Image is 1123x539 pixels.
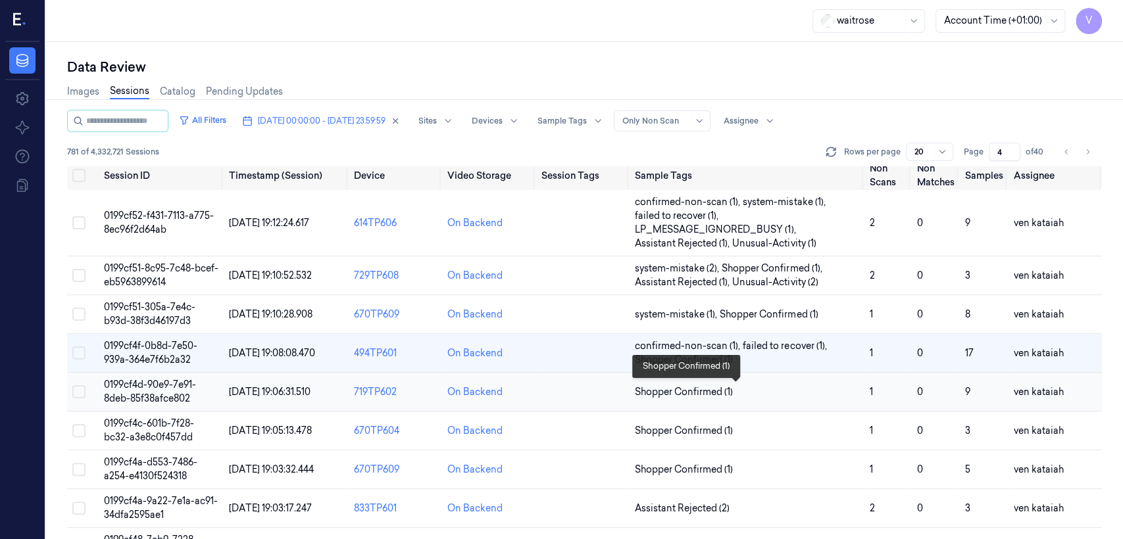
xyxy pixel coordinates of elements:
div: 494TP601 [354,346,437,360]
span: 1 [870,308,873,320]
div: On Backend [447,346,503,360]
button: Go to next page [1078,143,1097,161]
span: failed to recover (1) , [743,339,829,353]
span: 1 [870,347,873,359]
span: ven kataiah [1013,463,1063,475]
span: LP_MESSAGE_IGNORED_BUSY (1) , [635,223,798,237]
span: 1 [870,425,873,436]
span: Assistant Rejected (1) , [635,237,732,250]
span: 8 [964,308,970,320]
button: All Filters [174,110,232,131]
button: V [1076,8,1102,34]
span: [DATE] 19:05:13.478 [229,425,312,436]
span: Unusual-Activity (1) [732,237,816,250]
span: Shopper Confirmed (1) [635,463,733,477]
span: Shopper Confirmed (1) [635,385,733,399]
span: 0 [916,425,922,436]
span: 0199cf4a-9a22-7e1a-ac91-34dfa2595ae1 [104,495,218,521]
span: of 40 [1026,146,1047,158]
div: On Backend [447,424,503,438]
span: 0 [916,463,922,475]
th: Session ID [99,161,224,190]
div: On Backend [447,216,503,230]
span: confirmed-non-scan (1) , [635,195,743,209]
span: ven kataiah [1013,425,1063,436]
span: system-mistake (2) , [635,262,722,275]
nav: pagination [1057,143,1097,161]
span: 0199cf51-8c95-7c48-bcef-eb5963899614 [104,262,218,288]
span: Shopper Confirmed (1) , [722,262,824,275]
button: Select row [72,463,86,476]
span: confirmed-non-scan (1) , [635,339,743,353]
span: Assistant Rejected (1) , [635,275,732,289]
span: 2 [870,217,875,229]
a: Pending Updates [206,85,283,99]
span: ven kataiah [1013,386,1063,398]
span: ven kataiah [1013,217,1063,229]
span: 9 [964,217,970,229]
span: 2 [870,269,875,281]
button: Select row [72,308,86,321]
span: 0199cf4f-0b8d-7e50-939a-364e7f6b2a32 [104,340,197,365]
span: [DATE] 00:00:00 - [DATE] 23:59:59 [258,115,386,127]
span: [DATE] 19:03:17.247 [229,502,312,514]
span: 5 [964,463,970,475]
span: system-mistake (1) , [635,308,720,321]
span: 0 [916,269,922,281]
span: ven kataiah [1013,269,1063,281]
span: 3 [964,502,970,514]
span: Unusual-Activity (2) [732,275,818,289]
div: 670TP604 [354,424,437,438]
span: ven kataiah [1013,502,1063,514]
button: Go to previous page [1057,143,1076,161]
span: [DATE] 19:06:31.510 [229,386,311,398]
span: 3 [964,269,970,281]
span: Assistant Rejected (2) [635,502,730,515]
span: ven kataiah [1013,308,1063,320]
th: Non Matches [911,161,959,190]
span: Shopper Confirmed (1) [720,308,818,321]
a: Sessions [110,84,149,99]
span: 0 [916,386,922,398]
div: On Backend [447,463,503,477]
div: 614TP606 [354,216,437,230]
a: Images [67,85,99,99]
button: Select row [72,269,86,282]
span: 0199cf4c-601b-7f28-bc32-a3e8c0f457dd [104,417,194,443]
span: 17 [964,347,973,359]
button: Select row [72,346,86,360]
span: 781 of 4,332,721 Sessions [67,146,159,158]
span: ven kataiah [1013,347,1063,359]
span: Shopper Confirmed (1) [635,353,733,367]
span: system-mistake (1) , [743,195,828,209]
span: 9 [964,386,970,398]
span: 2 [870,502,875,514]
button: Select row [72,216,86,229]
span: 0199cf51-305a-7e4c-b93d-38f3d46197d3 [104,301,195,327]
th: Device [349,161,443,190]
span: [DATE] 19:12:24.617 [229,217,309,229]
span: 0199cf4a-d553-7486-a254-e4130f524318 [104,456,197,482]
span: 0 [916,308,922,320]
div: On Backend [447,502,503,515]
th: Samples [959,161,1008,190]
div: 729TP608 [354,269,437,283]
p: Rows per page [844,146,901,158]
button: Select row [72,385,86,398]
div: On Backend [447,269,503,283]
div: 670TP609 [354,308,437,321]
th: Session Tags [536,161,630,190]
div: 670TP609 [354,463,437,477]
th: Non Scans [864,161,911,190]
span: 3 [964,425,970,436]
span: [DATE] 19:03:32.444 [229,463,314,475]
th: Timestamp (Session) [224,161,349,190]
span: [DATE] 19:10:52.532 [229,269,312,281]
button: [DATE] 00:00:00 - [DATE] 23:59:59 [237,110,405,131]
span: 0199cf4d-90e9-7e91-8deb-85f38afce802 [104,379,196,404]
span: 1 [870,463,873,475]
a: Catalog [160,85,195,99]
div: 833TP601 [354,502,437,515]
th: Sample Tags [630,161,864,190]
